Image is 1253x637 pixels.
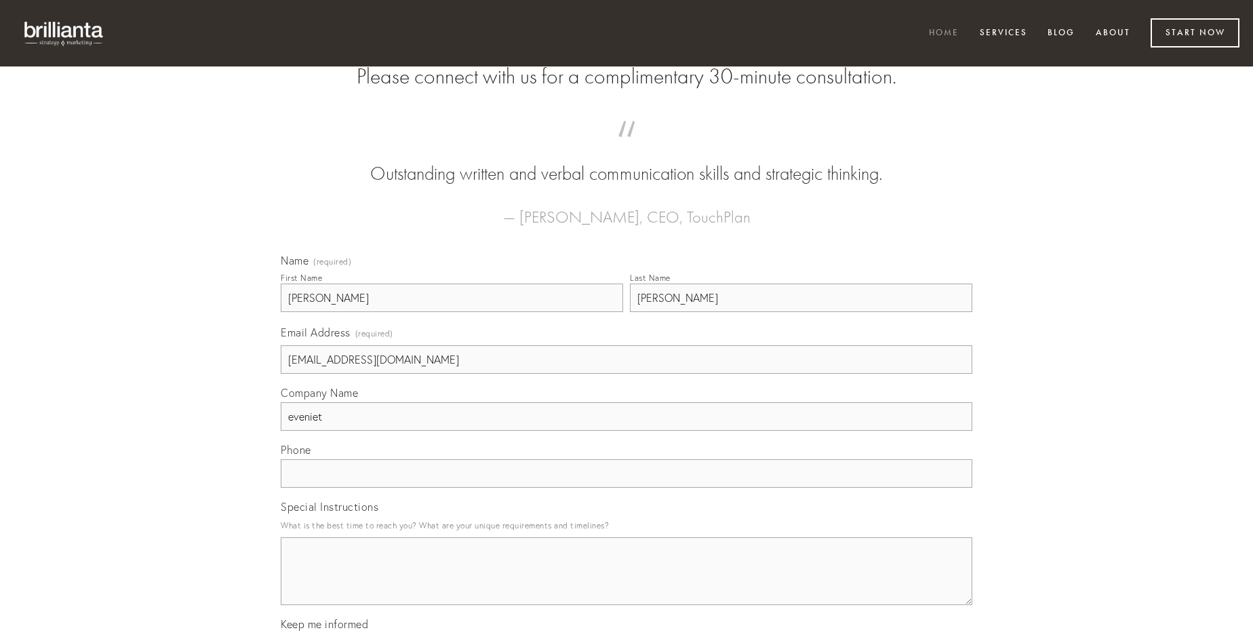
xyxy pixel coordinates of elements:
[14,14,115,53] img: brillianta - research, strategy, marketing
[281,386,358,400] span: Company Name
[281,326,351,339] span: Email Address
[302,134,951,161] span: “
[281,443,311,457] span: Phone
[630,273,671,283] div: Last Name
[281,516,972,535] p: What is the best time to reach you? What are your unique requirements and timelines?
[281,254,309,267] span: Name
[302,187,951,231] figcaption: — [PERSON_NAME], CEO, TouchPlan
[971,22,1036,45] a: Services
[1087,22,1139,45] a: About
[920,22,968,45] a: Home
[281,617,368,631] span: Keep me informed
[355,324,393,343] span: (required)
[313,258,351,266] span: (required)
[1039,22,1083,45] a: Blog
[281,273,322,283] div: First Name
[1151,18,1239,47] a: Start Now
[302,134,951,187] blockquote: Outstanding written and verbal communication skills and strategic thinking.
[281,64,972,90] h2: Please connect with us for a complimentary 30-minute consultation.
[281,500,378,514] span: Special Instructions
